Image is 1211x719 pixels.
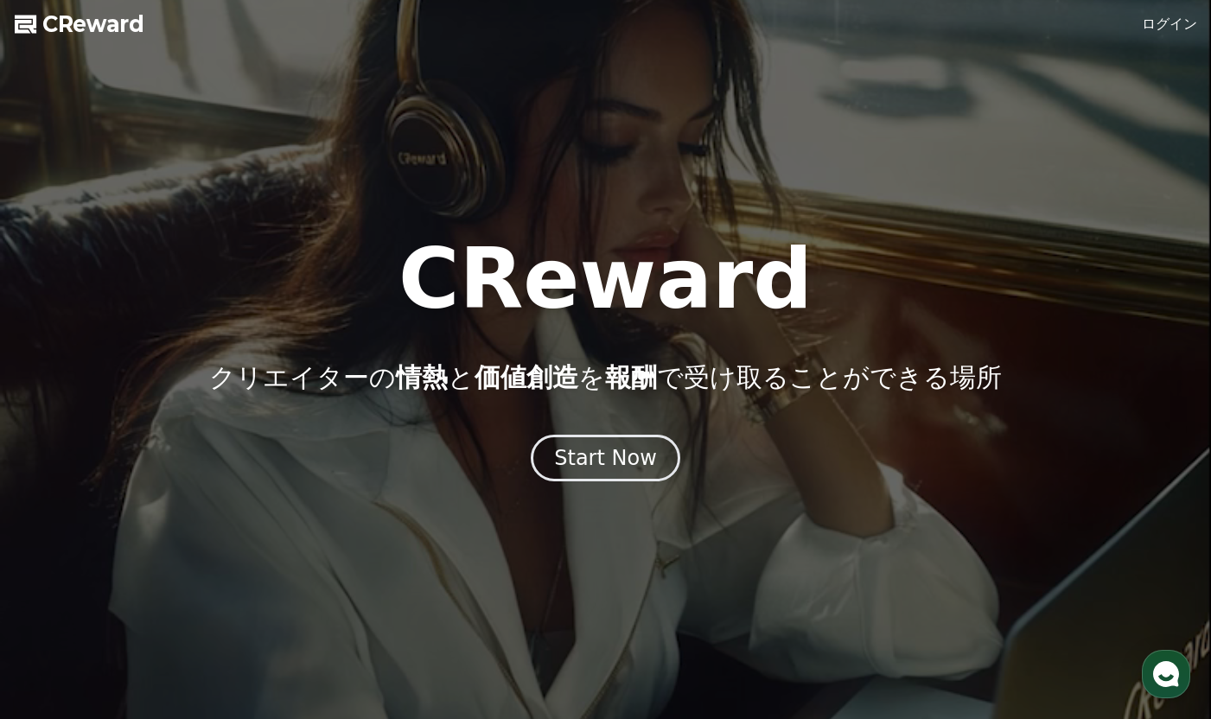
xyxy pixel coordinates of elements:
[531,435,680,481] button: Start Now
[475,362,578,392] span: 価値創造
[1142,14,1197,35] a: ログイン
[42,10,144,38] span: CReward
[605,362,657,392] span: 報酬
[398,238,813,321] h1: CReward
[209,362,1002,393] p: クリエイターの と を で受け取ることができる場所
[531,452,680,468] a: Start Now
[554,444,657,472] div: Start Now
[15,10,144,38] a: CReward
[396,362,448,392] span: 情熱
